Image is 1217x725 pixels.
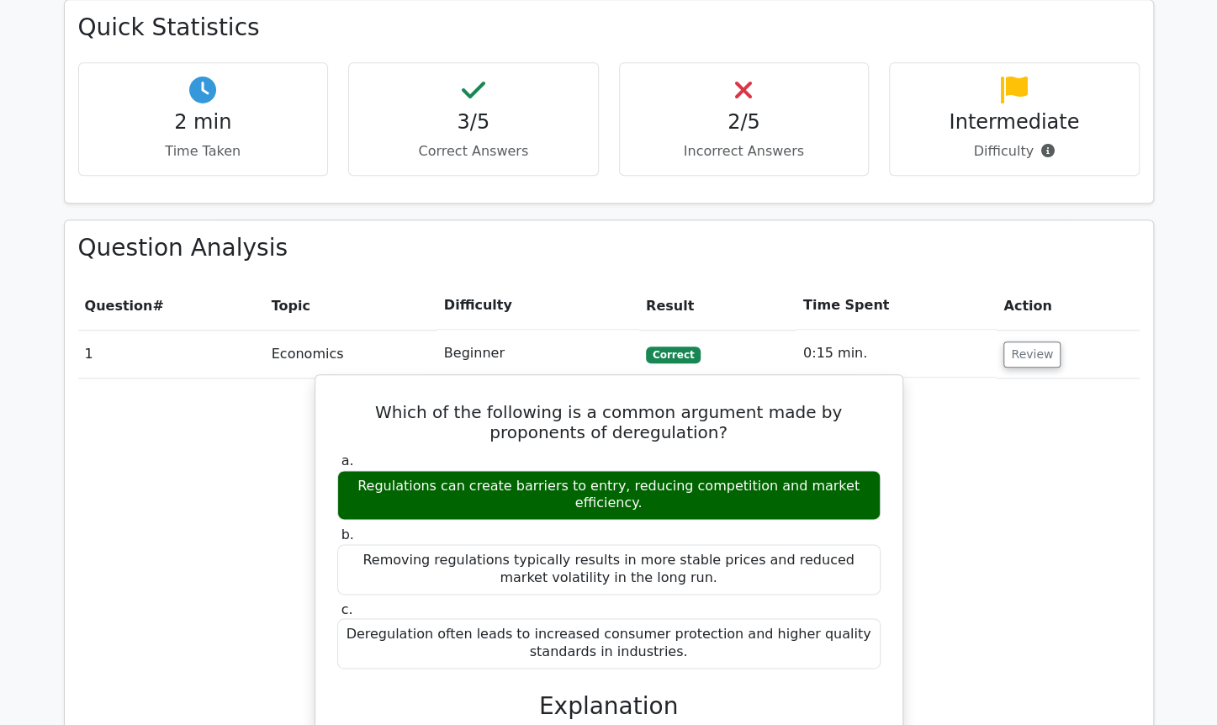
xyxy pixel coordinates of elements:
[633,110,855,135] h4: 2/5
[903,141,1125,161] p: Difficulty
[796,282,997,330] th: Time Spent
[78,13,1140,42] h3: Quick Statistics
[341,601,353,617] span: c.
[85,298,153,314] span: Question
[93,141,315,161] p: Time Taken
[337,470,881,521] div: Regulations can create barriers to entry, reducing competition and market efficiency.
[93,110,315,135] h4: 2 min
[265,330,437,378] td: Economics
[1003,341,1061,368] button: Review
[336,402,882,442] h5: Which of the following is a common argument made by proponents of deregulation?
[78,234,1140,262] h3: Question Analysis
[903,110,1125,135] h4: Intermediate
[347,692,870,721] h3: Explanation
[437,330,639,378] td: Beginner
[341,527,354,542] span: b.
[362,141,585,161] p: Correct Answers
[639,282,796,330] th: Result
[265,282,437,330] th: Topic
[78,330,265,378] td: 1
[646,347,701,363] span: Correct
[362,110,585,135] h4: 3/5
[341,452,354,468] span: a.
[796,330,997,378] td: 0:15 min.
[337,544,881,595] div: Removing regulations typically results in more stable prices and reduced market volatility in the...
[633,141,855,161] p: Incorrect Answers
[437,282,639,330] th: Difficulty
[78,282,265,330] th: #
[337,618,881,669] div: Deregulation often leads to increased consumer protection and higher quality standards in industr...
[997,282,1139,330] th: Action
